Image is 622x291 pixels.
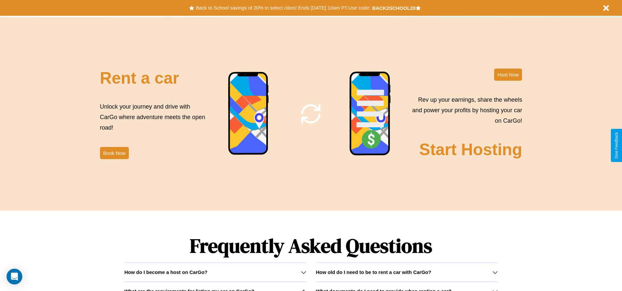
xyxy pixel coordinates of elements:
h3: How old do I need to be to rent a car with CarGo? [316,269,431,275]
b: BACK2SCHOOL20 [372,5,416,11]
img: phone [228,72,269,156]
div: Give Feedback [614,132,619,159]
h2: Rent a car [100,69,179,88]
h3: How do I become a host on CarGo? [124,269,207,275]
p: Rev up your earnings, share the wheels and power your profits by hosting your car on CarGo! [408,94,522,126]
img: phone [349,71,391,156]
h1: Frequently Asked Questions [124,229,497,262]
button: Back to School savings of 20% in select cities! Ends [DATE] 10am PT.Use code: [194,3,372,12]
p: Unlock your journey and drive with CarGo where adventure meets the open road! [100,101,208,133]
h2: Start Hosting [419,140,522,159]
div: Open Intercom Messenger [7,269,22,284]
button: Host Now [494,69,522,81]
button: Book Now [100,147,129,159]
